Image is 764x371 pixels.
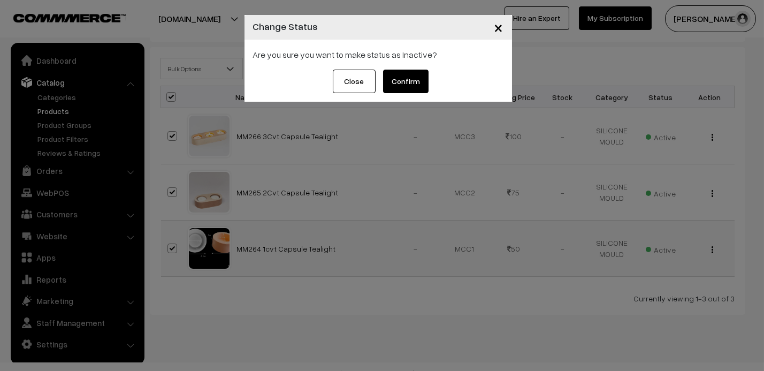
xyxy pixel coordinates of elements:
h4: Change Status [253,19,318,34]
button: Close [486,11,512,44]
button: Close [333,70,376,93]
div: Are you sure you want to make status as Inactive? [253,48,503,61]
span: × [494,17,503,37]
button: Confirm [383,70,429,93]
